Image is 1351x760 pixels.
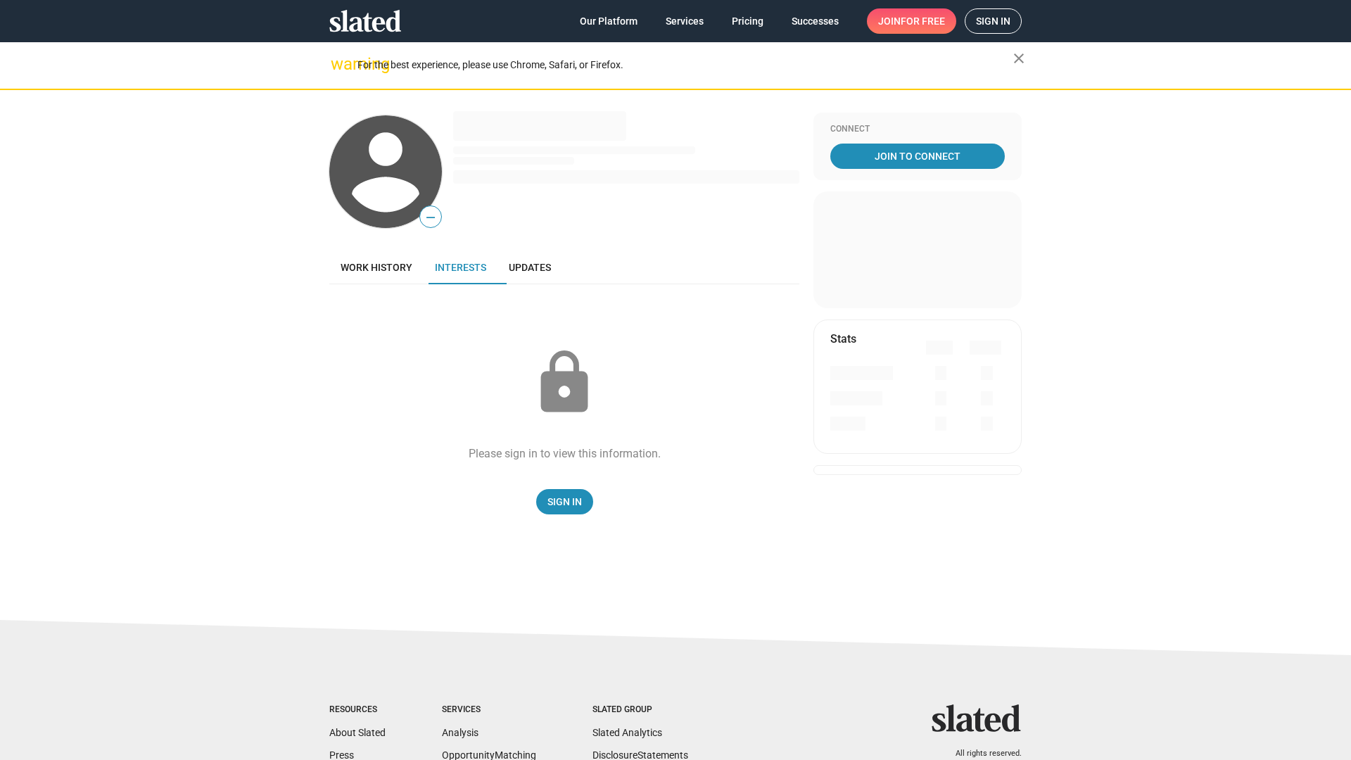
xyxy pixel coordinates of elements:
[721,8,775,34] a: Pricing
[442,704,536,716] div: Services
[833,144,1002,169] span: Join To Connect
[592,727,662,738] a: Slated Analytics
[1010,50,1027,67] mat-icon: close
[878,8,945,34] span: Join
[830,331,856,346] mat-card-title: Stats
[331,56,348,72] mat-icon: warning
[547,489,582,514] span: Sign In
[867,8,956,34] a: Joinfor free
[329,251,424,284] a: Work history
[830,144,1005,169] a: Join To Connect
[792,8,839,34] span: Successes
[509,262,551,273] span: Updates
[469,446,661,461] div: Please sign in to view this information.
[329,727,386,738] a: About Slated
[830,124,1005,135] div: Connect
[666,8,704,34] span: Services
[780,8,850,34] a: Successes
[442,727,478,738] a: Analysis
[529,348,600,418] mat-icon: lock
[965,8,1022,34] a: Sign in
[424,251,497,284] a: Interests
[654,8,715,34] a: Services
[536,489,593,514] a: Sign In
[435,262,486,273] span: Interests
[732,8,763,34] span: Pricing
[569,8,649,34] a: Our Platform
[497,251,562,284] a: Updates
[420,208,441,227] span: —
[901,8,945,34] span: for free
[341,262,412,273] span: Work history
[357,56,1013,75] div: For the best experience, please use Chrome, Safari, or Firefox.
[976,9,1010,33] span: Sign in
[329,704,386,716] div: Resources
[592,704,688,716] div: Slated Group
[580,8,638,34] span: Our Platform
